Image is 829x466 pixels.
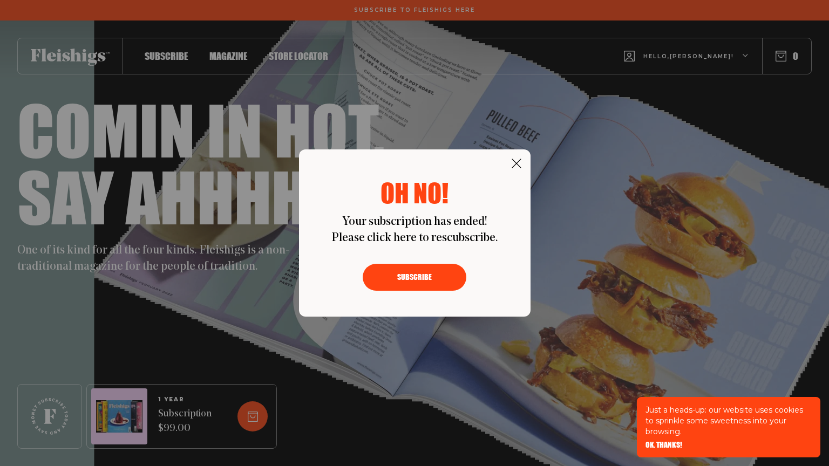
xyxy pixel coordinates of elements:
button: OK, THANKS! [645,441,682,449]
div: Oh no! [331,180,498,205]
div: Please click here to rescubscribe. [331,230,498,246]
p: Just a heads-up: our website uses cookies to sprinkle some sweetness into your browsing. [645,405,812,437]
div: Your subscription has ended! [331,214,498,230]
button: Subscribe [363,264,466,291]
